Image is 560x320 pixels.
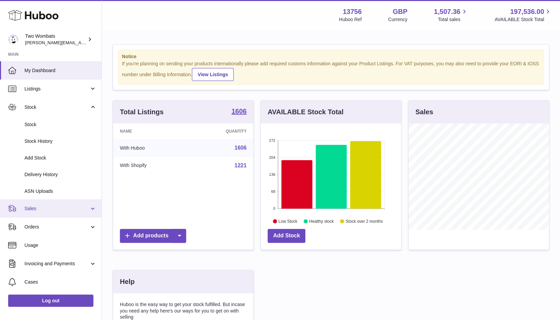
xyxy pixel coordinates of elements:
[189,123,253,139] th: Quantity
[434,7,468,23] a: 1,507.36 Total sales
[346,219,383,223] text: Stock over 2 months
[113,123,189,139] th: Name
[24,67,96,74] span: My Dashboard
[113,157,189,174] td: With Shopify
[24,138,96,145] span: Stock History
[24,224,89,230] span: Orders
[24,279,96,285] span: Cases
[25,40,173,45] span: [PERSON_NAME][EMAIL_ADDRESS][PERSON_NAME][DOMAIN_NAME]
[510,7,544,16] span: 197,536.00
[120,107,164,117] h3: Total Listings
[415,107,433,117] h3: Sales
[232,108,247,116] a: 1606
[388,16,408,23] div: Currency
[24,86,89,92] span: Listings
[234,145,247,151] a: 1606
[269,155,275,159] text: 204
[24,260,89,267] span: Invoicing and Payments
[25,33,86,46] div: Two Wombats
[24,104,89,111] span: Stock
[271,189,275,193] text: 68
[24,171,96,178] span: Delivery History
[120,277,134,286] h3: Help
[438,16,468,23] span: Total sales
[24,121,96,128] span: Stock
[343,7,362,16] strong: 13756
[232,108,247,115] strong: 1606
[113,139,189,157] td: With Huboo
[24,188,96,195] span: ASN Uploads
[273,206,275,210] text: 0
[269,172,275,176] text: 136
[24,242,96,249] span: Usage
[122,53,540,60] strong: Notice
[268,107,343,117] h3: AVAILABLE Stock Total
[278,219,297,223] text: Low Stock
[494,7,552,23] a: 197,536.00 AVAILABLE Stock Total
[393,7,407,16] strong: GBP
[8,294,93,307] a: Log out
[24,155,96,161] span: Add Stock
[120,229,186,243] a: Add products
[234,163,247,168] a: 1221
[268,229,305,243] a: Add Stock
[122,61,540,81] div: If you're planning on sending your products internationally please add required customs informati...
[434,7,460,16] span: 1,507.36
[24,205,89,212] span: Sales
[8,34,18,45] img: adam.randall@twowombats.com
[309,219,334,223] text: Healthy stock
[494,16,552,23] span: AVAILABLE Stock Total
[339,16,362,23] div: Huboo Ref
[269,138,275,142] text: 272
[192,68,234,81] a: View Listings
